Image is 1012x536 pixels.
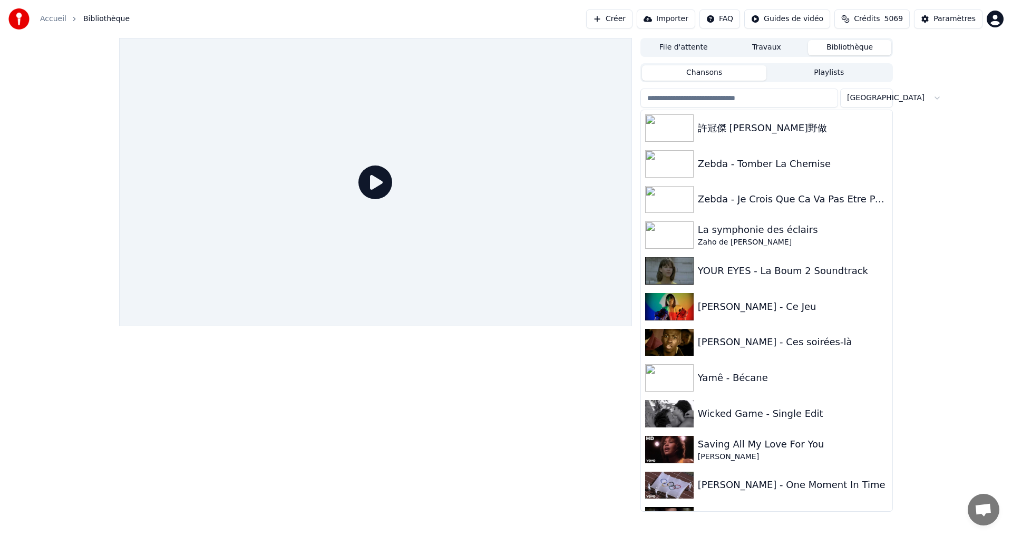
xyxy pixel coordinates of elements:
div: Zaho de [PERSON_NAME] [698,237,888,248]
span: [GEOGRAPHIC_DATA] [847,93,925,103]
button: Crédits5069 [834,9,910,28]
button: Playlists [766,65,891,81]
a: Accueil [40,14,66,24]
button: Bibliothèque [808,40,891,55]
button: Importer [637,9,695,28]
span: Bibliothèque [83,14,130,24]
div: Paramètres [933,14,976,24]
span: 5069 [884,14,903,24]
div: 許冠傑 [PERSON_NAME]野做 [698,121,888,135]
div: [PERSON_NAME] - One Moment In Time [698,477,888,492]
span: Crédits [854,14,880,24]
button: Créer [586,9,632,28]
button: Guides de vidéo [744,9,830,28]
button: Travaux [725,40,809,55]
button: FAQ [699,9,740,28]
div: [PERSON_NAME] - Ces soirées-là [698,335,888,349]
a: Ouvrir le chat [968,494,999,525]
button: Chansons [642,65,767,81]
div: Wicked Game - Single Edit [698,406,888,421]
div: Zebda - Je Crois Que Ca Va Pas Etre Possible [698,192,888,207]
div: Yamê - Bécane [698,371,888,385]
div: [PERSON_NAME] [698,452,888,462]
div: YOUR EYES - La Boum 2 Soundtrack [698,264,888,278]
button: Paramètres [914,9,982,28]
nav: breadcrumb [40,14,130,24]
div: Zebda - Tomber La Chemise [698,157,888,171]
div: La symphonie des éclairs [698,222,888,237]
img: youka [8,8,30,30]
div: [PERSON_NAME] - Ce Jeu [698,299,888,314]
div: Saving All My Love For You [698,437,888,452]
button: File d'attente [642,40,725,55]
